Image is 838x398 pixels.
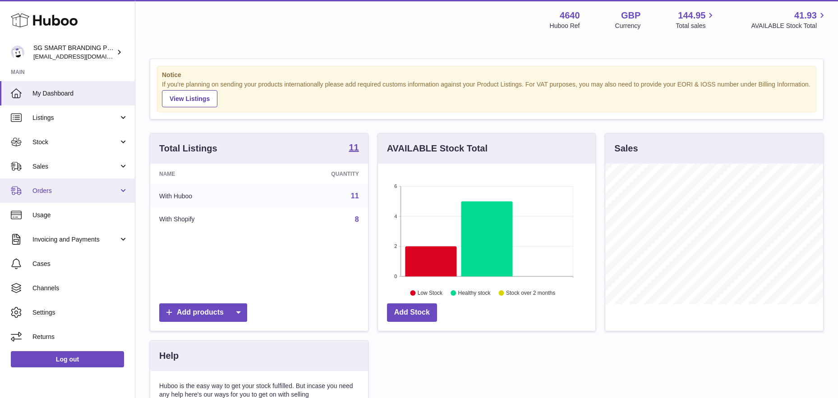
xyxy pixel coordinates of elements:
span: My Dashboard [32,89,128,98]
span: 144.95 [678,9,705,22]
img: uktopsmileshipping@gmail.com [11,46,24,59]
text: 4 [394,214,397,219]
a: Add Stock [387,303,437,322]
th: Name [150,164,267,184]
a: 8 [355,215,359,223]
span: Returns [32,333,128,341]
a: 144.95 Total sales [676,9,716,30]
span: Orders [32,187,119,195]
text: Stock over 2 months [506,290,555,296]
div: Currency [615,22,641,30]
span: Total sales [676,22,716,30]
span: [EMAIL_ADDRESS][DOMAIN_NAME] [33,53,133,60]
span: Channels [32,284,128,293]
span: AVAILABLE Stock Total [751,22,827,30]
a: Log out [11,351,124,367]
th: Quantity [267,164,368,184]
h3: Help [159,350,179,362]
span: Usage [32,211,128,220]
a: Add products [159,303,247,322]
a: 41.93 AVAILABLE Stock Total [751,9,827,30]
div: Huboo Ref [550,22,580,30]
a: View Listings [162,90,217,107]
td: With Shopify [150,208,267,231]
span: Cases [32,260,128,268]
div: SG SMART BRANDING PTE. LTD. [33,44,115,61]
span: Sales [32,162,119,171]
div: If you're planning on sending your products internationally please add required customs informati... [162,80,811,107]
strong: GBP [621,9,640,22]
h3: Sales [614,142,638,155]
text: 6 [394,183,397,189]
span: Invoicing and Payments [32,235,119,244]
a: 11 [351,192,359,200]
strong: Notice [162,71,811,79]
span: Stock [32,138,119,146]
text: 2 [394,243,397,249]
strong: 11 [349,143,359,152]
span: Listings [32,114,119,122]
text: 0 [394,274,397,279]
span: Settings [32,308,128,317]
a: 11 [349,143,359,154]
span: 41.93 [794,9,817,22]
h3: Total Listings [159,142,217,155]
h3: AVAILABLE Stock Total [387,142,488,155]
td: With Huboo [150,184,267,208]
text: Low Stock [418,290,443,296]
strong: 4640 [560,9,580,22]
text: Healthy stock [458,290,491,296]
